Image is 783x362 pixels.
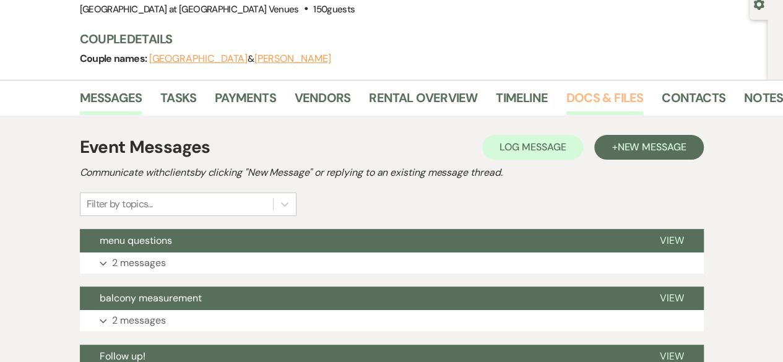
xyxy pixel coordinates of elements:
[112,312,166,329] p: 2 messages
[80,287,640,310] button: balcony measurement
[149,53,331,65] span: &
[100,234,172,247] span: menu questions
[744,88,783,115] a: Notes
[640,229,704,252] button: View
[500,140,566,153] span: Log Message
[660,291,684,304] span: View
[80,252,704,274] button: 2 messages
[80,229,640,252] button: menu questions
[640,287,704,310] button: View
[160,88,196,115] a: Tasks
[100,291,202,304] span: balcony measurement
[215,88,276,115] a: Payments
[80,30,756,48] h3: Couple Details
[80,88,142,115] a: Messages
[496,88,548,115] a: Timeline
[369,88,477,115] a: Rental Overview
[313,3,355,15] span: 150 guests
[80,52,149,65] span: Couple names:
[566,88,643,115] a: Docs & Files
[80,310,704,331] button: 2 messages
[254,54,331,64] button: [PERSON_NAME]
[482,135,583,160] button: Log Message
[87,197,153,212] div: Filter by topics...
[660,234,684,247] span: View
[594,135,703,160] button: +New Message
[112,255,166,271] p: 2 messages
[80,134,210,160] h1: Event Messages
[617,140,686,153] span: New Message
[149,54,248,64] button: [GEOGRAPHIC_DATA]
[80,165,704,180] h2: Communicate with clients by clicking "New Message" or replying to an existing message thread.
[662,88,725,115] a: Contacts
[80,3,299,15] span: [GEOGRAPHIC_DATA] at [GEOGRAPHIC_DATA] Venues
[295,88,350,115] a: Vendors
